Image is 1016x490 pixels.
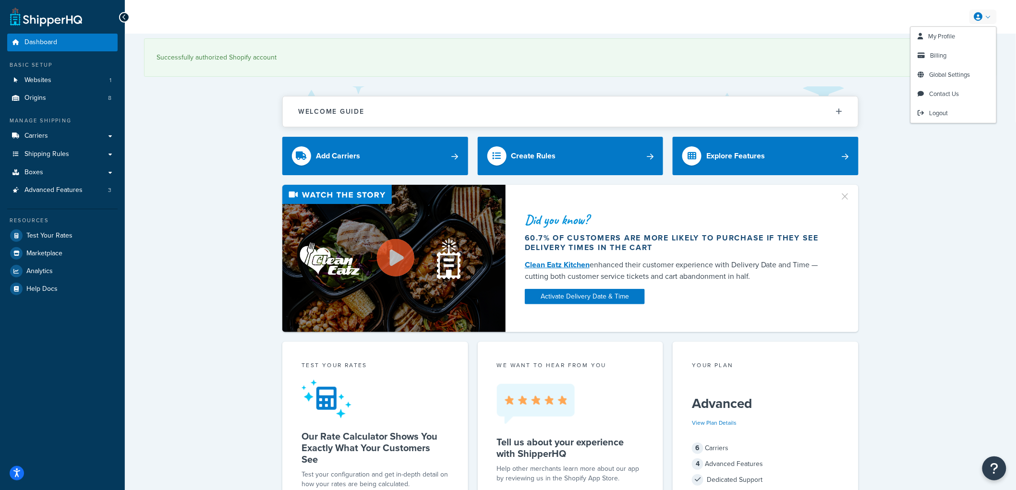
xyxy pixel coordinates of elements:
[525,233,828,252] div: 60.7% of customers are more likely to purchase if they see delivery times in the cart
[7,280,118,298] a: Help Docs
[525,259,828,282] div: enhanced their customer experience with Delivery Date and Time — cutting both customer service ti...
[692,361,839,372] div: Your Plan
[911,46,996,65] a: Billing
[525,213,828,227] div: Did you know?
[7,89,118,107] li: Origins
[525,259,590,270] a: Clean Eatz Kitchen
[7,34,118,51] a: Dashboard
[109,76,111,84] span: 1
[7,72,118,89] li: Websites
[302,430,449,465] h5: Our Rate Calculator Shows You Exactly What Your Customers See
[706,149,765,163] div: Explore Features
[7,263,118,280] a: Analytics
[302,361,449,372] div: Test your rates
[26,267,53,275] span: Analytics
[692,442,839,455] div: Carriers
[692,418,737,427] a: View Plan Details
[7,245,118,262] a: Marketplace
[911,65,996,84] a: Global Settings
[24,132,48,140] span: Carriers
[7,181,118,199] li: Advanced Features
[497,436,644,459] h5: Tell us about your experience with ShipperHQ
[7,61,118,69] div: Basic Setup
[930,70,970,79] span: Global Settings
[7,127,118,145] a: Carriers
[24,38,57,47] span: Dashboard
[930,108,948,118] span: Logout
[24,76,51,84] span: Websites
[497,464,644,483] p: Help other merchants learn more about our app by reviewing us in the Shopify App Store.
[478,137,664,175] a: Create Rules
[931,51,947,60] span: Billing
[7,89,118,107] a: Origins8
[7,145,118,163] a: Shipping Rules
[911,27,996,46] a: My Profile
[316,149,360,163] div: Add Carriers
[930,89,959,98] span: Contact Us
[692,457,839,471] div: Advanced Features
[7,72,118,89] a: Websites1
[982,456,1006,480] button: Open Resource Center
[108,186,111,194] span: 3
[692,442,703,454] span: 6
[692,473,839,487] div: Dedicated Support
[282,137,468,175] a: Add Carriers
[108,94,111,102] span: 8
[283,96,858,127] button: Welcome Guide
[525,289,645,304] a: Activate Delivery Date & Time
[7,216,118,225] div: Resources
[26,250,62,258] span: Marketplace
[7,117,118,125] div: Manage Shipping
[282,185,506,332] img: Video thumbnail
[24,150,69,158] span: Shipping Rules
[157,51,984,64] div: Successfully authorized Shopify account
[26,285,58,293] span: Help Docs
[7,164,118,181] a: Boxes
[497,361,644,370] p: we want to hear from you
[511,149,556,163] div: Create Rules
[692,458,703,470] span: 4
[26,232,73,240] span: Test Your Rates
[929,32,956,41] span: My Profile
[692,396,839,411] h5: Advanced
[24,168,43,177] span: Boxes
[24,186,83,194] span: Advanced Features
[673,137,859,175] a: Explore Features
[298,108,364,115] h2: Welcome Guide
[24,94,46,102] span: Origins
[911,104,996,123] a: Logout
[911,84,996,104] a: Contact Us
[302,470,449,489] div: Test your configuration and get in-depth detail on how your rates are being calculated.
[7,181,118,199] a: Advanced Features3
[7,227,118,244] a: Test Your Rates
